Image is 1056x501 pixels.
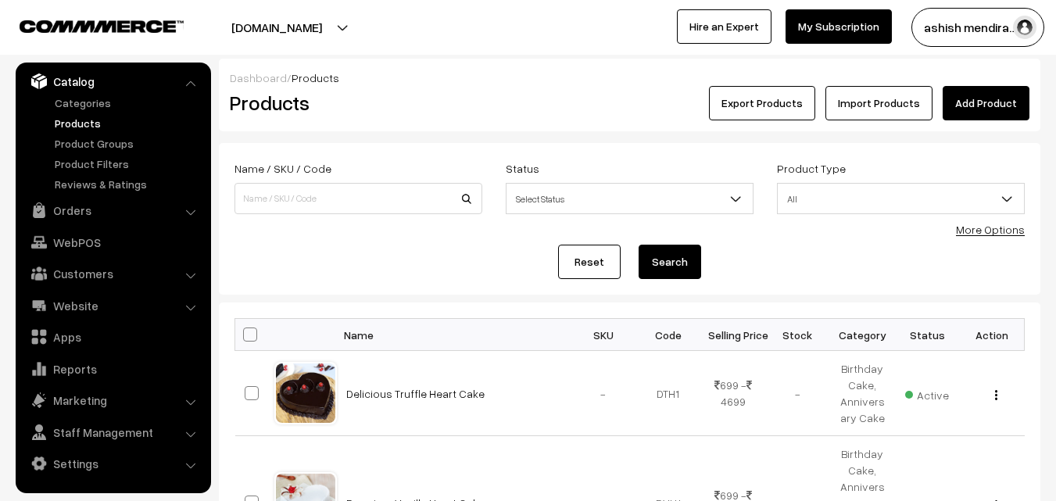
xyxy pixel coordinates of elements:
[1013,16,1036,39] img: user
[905,383,949,403] span: Active
[20,449,206,478] a: Settings
[20,259,206,288] a: Customers
[234,160,331,177] label: Name / SKU / Code
[895,319,960,351] th: Status
[765,319,830,351] th: Stock
[51,95,206,111] a: Categories
[20,292,206,320] a: Website
[995,390,997,400] img: Menu
[234,183,482,214] input: Name / SKU / Code
[20,196,206,224] a: Orders
[558,245,621,279] a: Reset
[20,386,206,414] a: Marketing
[230,71,287,84] a: Dashboard
[337,319,571,351] th: Name
[292,71,339,84] span: Products
[765,351,830,436] td: -
[571,319,636,351] th: SKU
[943,86,1029,120] a: Add Product
[230,70,1029,86] div: /
[20,67,206,95] a: Catalog
[677,9,771,44] a: Hire an Expert
[830,319,895,351] th: Category
[709,86,815,120] button: Export Products
[506,160,539,177] label: Status
[960,319,1025,351] th: Action
[777,160,846,177] label: Product Type
[777,183,1025,214] span: All
[177,8,377,47] button: [DOMAIN_NAME]
[639,245,701,279] button: Search
[786,9,892,44] a: My Subscription
[956,223,1025,236] a: More Options
[20,228,206,256] a: WebPOS
[507,185,753,213] span: Select Status
[51,115,206,131] a: Products
[700,319,765,351] th: Selling Price
[51,176,206,192] a: Reviews & Ratings
[778,185,1024,213] span: All
[700,351,765,436] td: 699 - 4699
[830,351,895,436] td: Birthday Cake, Anniversary Cake
[20,355,206,383] a: Reports
[51,156,206,172] a: Product Filters
[20,418,206,446] a: Staff Management
[20,20,184,32] img: COMMMERCE
[635,319,700,351] th: Code
[506,183,754,214] span: Select Status
[571,351,636,436] td: -
[230,91,481,115] h2: Products
[346,387,485,400] a: Delicious Truffle Heart Cake
[635,351,700,436] td: DTH1
[20,323,206,351] a: Apps
[51,135,206,152] a: Product Groups
[911,8,1044,47] button: ashish mendira…
[20,16,156,34] a: COMMMERCE
[825,86,933,120] a: Import Products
